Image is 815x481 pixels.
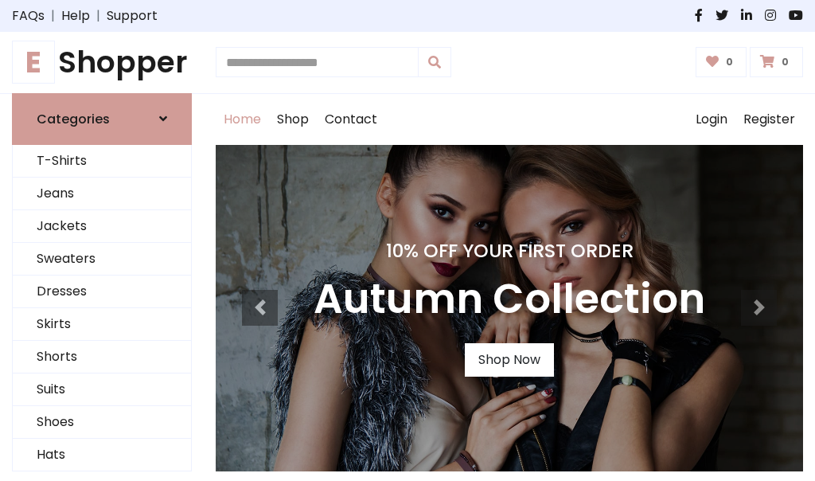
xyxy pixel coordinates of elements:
[107,6,158,25] a: Support
[12,93,192,145] a: Categories
[735,94,803,145] a: Register
[13,178,191,210] a: Jeans
[90,6,107,25] span: |
[13,406,191,439] a: Shoes
[314,240,705,262] h4: 10% Off Your First Order
[12,41,55,84] span: E
[13,145,191,178] a: T-Shirts
[13,308,191,341] a: Skirts
[688,94,735,145] a: Login
[13,341,191,373] a: Shorts
[778,55,793,69] span: 0
[61,6,90,25] a: Help
[314,275,705,324] h3: Autumn Collection
[216,94,269,145] a: Home
[465,343,554,377] a: Shop Now
[12,6,45,25] a: FAQs
[37,111,110,127] h6: Categories
[696,47,747,77] a: 0
[750,47,803,77] a: 0
[12,45,192,80] a: EShopper
[13,243,191,276] a: Sweaters
[722,55,737,69] span: 0
[13,373,191,406] a: Suits
[269,94,317,145] a: Shop
[317,94,385,145] a: Contact
[13,210,191,243] a: Jackets
[12,45,192,80] h1: Shopper
[13,439,191,471] a: Hats
[13,276,191,308] a: Dresses
[45,6,61,25] span: |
